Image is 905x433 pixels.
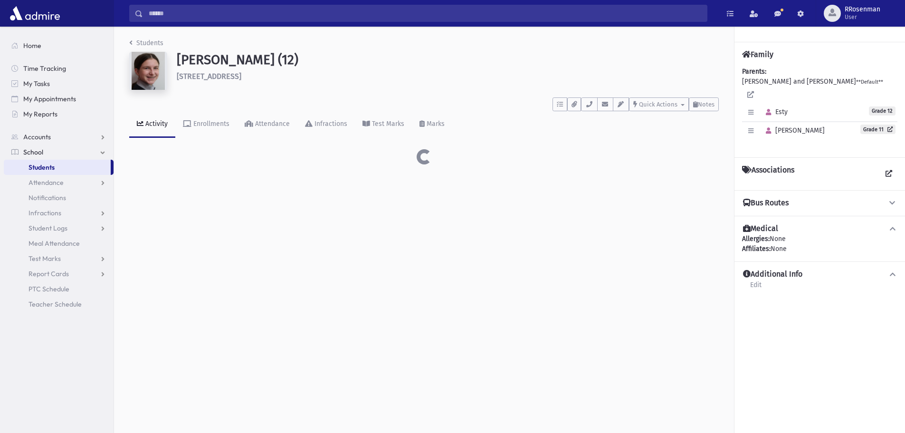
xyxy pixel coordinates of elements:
a: Teacher Schedule [4,297,114,312]
span: School [23,148,43,156]
span: Students [29,163,55,172]
img: AdmirePro [8,4,62,23]
span: My Appointments [23,95,76,103]
div: Marks [425,120,445,128]
b: Affiliates: [742,245,771,253]
h4: Medical [743,224,778,234]
a: Infractions [297,111,355,138]
span: Notes [698,101,714,108]
b: Parents: [742,67,766,76]
div: Infractions [313,120,347,128]
div: None [742,244,897,254]
button: Additional Info [742,269,897,279]
span: Infractions [29,209,61,217]
span: Meal Attendance [29,239,80,248]
button: Notes [689,97,719,111]
span: My Reports [23,110,57,118]
a: Time Tracking [4,61,114,76]
span: User [845,13,880,21]
h1: [PERSON_NAME] (12) [177,52,719,68]
span: RRosenman [845,6,880,13]
div: [PERSON_NAME] and [PERSON_NAME] [742,67,897,150]
div: None [742,234,897,254]
h4: Bus Routes [743,198,789,208]
button: Medical [742,224,897,234]
a: My Tasks [4,76,114,91]
div: Enrollments [191,120,229,128]
span: Accounts [23,133,51,141]
a: Home [4,38,114,53]
a: Students [129,39,163,47]
span: Report Cards [29,269,69,278]
span: Home [23,41,41,50]
span: Student Logs [29,224,67,232]
span: Attendance [29,178,64,187]
a: Test Marks [4,251,114,266]
a: PTC Schedule [4,281,114,297]
h4: Additional Info [743,269,802,279]
span: Quick Actions [639,101,677,108]
span: Teacher Schedule [29,300,82,308]
span: My Tasks [23,79,50,88]
span: Time Tracking [23,64,66,73]
a: Test Marks [355,111,412,138]
a: Meal Attendance [4,236,114,251]
input: Search [143,5,707,22]
a: Marks [412,111,452,138]
h4: Family [742,50,773,59]
span: Test Marks [29,254,61,263]
a: Report Cards [4,266,114,281]
h6: [STREET_ADDRESS] [177,72,719,81]
a: Students [4,160,111,175]
a: Grade 11 [860,125,895,134]
img: 9DQ0P8= [129,52,167,90]
div: Test Marks [370,120,404,128]
a: My Appointments [4,91,114,106]
b: Allergies: [742,235,770,243]
a: Accounts [4,129,114,144]
a: Enrollments [175,111,237,138]
div: Activity [143,120,168,128]
a: View all Associations [880,165,897,183]
nav: breadcrumb [129,38,163,52]
a: Activity [129,111,175,138]
span: Esty [762,108,788,116]
a: Student Logs [4,221,114,236]
span: [PERSON_NAME] [762,126,825,135]
a: Attendance [237,111,297,138]
a: Infractions [4,205,114,221]
button: Bus Routes [742,198,897,208]
a: Attendance [4,175,114,190]
div: Attendance [253,120,290,128]
button: Quick Actions [629,97,689,111]
a: School [4,144,114,160]
span: Grade 12 [869,106,895,115]
span: Notifications [29,193,66,202]
a: My Reports [4,106,114,122]
a: Notifications [4,190,114,205]
a: Edit [750,279,762,297]
h4: Associations [742,165,794,183]
span: PTC Schedule [29,285,69,293]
